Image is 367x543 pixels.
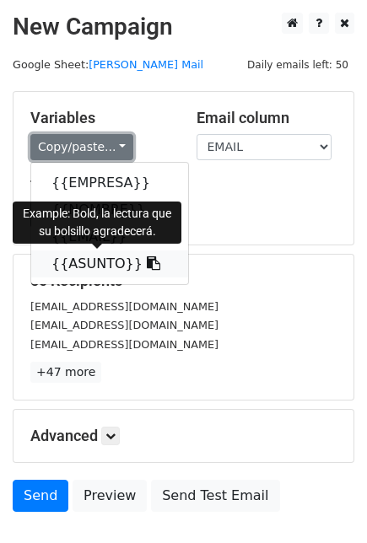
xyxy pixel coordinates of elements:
a: {{EMPRESA}} [31,169,188,196]
small: [EMAIL_ADDRESS][DOMAIN_NAME] [30,338,219,351]
a: Preview [73,480,147,512]
h5: Advanced [30,427,337,445]
a: [PERSON_NAME] Mail [89,58,203,71]
a: Daily emails left: 50 [241,58,354,71]
div: Widget de chat [283,462,367,543]
span: Daily emails left: 50 [241,56,354,74]
a: Copy/paste... [30,134,133,160]
a: Send [13,480,68,512]
small: [EMAIL_ADDRESS][DOMAIN_NAME] [30,319,219,331]
small: Google Sheet: [13,58,203,71]
h5: Email column [197,109,337,127]
a: {{ASUNTO}} [31,250,188,277]
h5: Variables [30,109,171,127]
h2: New Campaign [13,13,354,41]
a: +47 more [30,362,101,383]
small: [EMAIL_ADDRESS][DOMAIN_NAME] [30,300,219,313]
div: Example: Bold, la lectura que su bolsillo agradecerá. [13,202,181,244]
a: Send Test Email [151,480,279,512]
iframe: Chat Widget [283,462,367,543]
